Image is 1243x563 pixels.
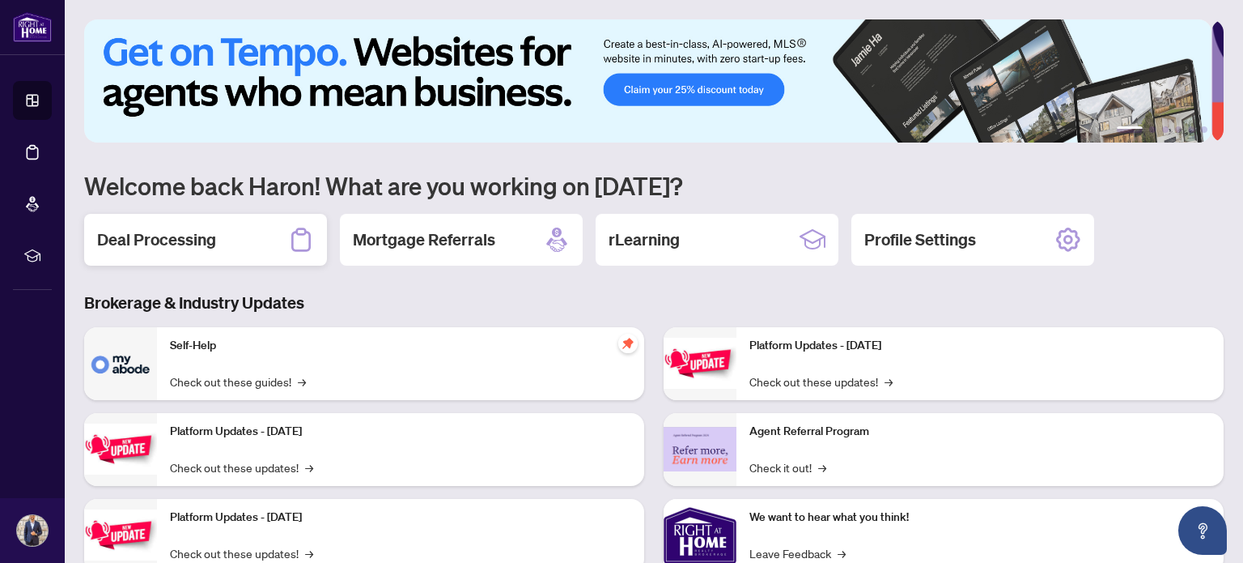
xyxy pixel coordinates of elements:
[84,170,1224,201] h1: Welcome back Haron! What are you working on [DATE]?
[170,459,313,476] a: Check out these updates!→
[1117,126,1143,133] button: 1
[749,337,1211,355] p: Platform Updates - [DATE]
[170,337,631,355] p: Self-Help
[84,424,157,475] img: Platform Updates - September 16, 2025
[1175,126,1181,133] button: 4
[618,334,638,353] span: pushpin
[1149,126,1156,133] button: 2
[170,544,313,562] a: Check out these updates!→
[749,509,1211,527] p: We want to hear what you think!
[170,423,631,441] p: Platform Updates - [DATE]
[84,292,1224,314] h3: Brokerage & Industry Updates
[885,373,893,390] span: →
[84,327,157,400] img: Self-Help
[749,544,846,562] a: Leave Feedback→
[353,228,495,251] h2: Mortgage Referrals
[97,228,216,251] h2: Deal Processing
[1178,506,1227,555] button: Open asap
[298,373,306,390] span: →
[749,373,893,390] a: Check out these updates!→
[818,459,826,476] span: →
[1188,126,1194,133] button: 5
[170,509,631,527] p: Platform Updates - [DATE]
[305,544,313,562] span: →
[609,228,680,251] h2: rLearning
[17,515,48,546] img: Profile Icon
[1162,126,1169,133] button: 3
[84,19,1211,143] img: Slide 0
[664,427,736,471] img: Agent Referral Program
[749,423,1211,441] p: Agent Referral Program
[84,510,157,561] img: Platform Updates - July 21, 2025
[864,228,976,251] h2: Profile Settings
[1201,126,1207,133] button: 6
[749,459,826,476] a: Check it out!→
[664,338,736,389] img: Platform Updates - June 23, 2025
[13,12,52,42] img: logo
[170,373,306,390] a: Check out these guides!→
[305,459,313,476] span: →
[838,544,846,562] span: →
